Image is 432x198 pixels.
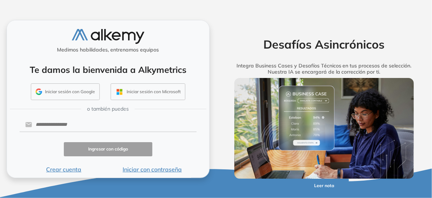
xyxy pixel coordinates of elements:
img: OUTLOOK_ICON [115,88,124,96]
button: Leer nota [299,179,349,193]
h5: Medimos habilidades, entrenamos equipos [10,47,206,53]
button: Iniciar sesión con Microsoft [111,83,185,100]
img: img-more-info [234,78,414,179]
div: Widget de chat [396,163,432,198]
h2: Desafíos Asincrónicos [225,37,424,51]
button: Iniciar sesión con Google [31,83,100,100]
h5: Integra Business Cases y Desafíos Técnicos en tus procesos de selección. Nuestra IA se encargará ... [225,63,424,75]
h4: Te damos la bienvenida a Alkymetrics [16,65,200,75]
span: o también puedes [87,105,129,113]
button: Crear cuenta [20,165,108,174]
img: GMAIL_ICON [36,88,42,95]
button: Iniciar con contraseña [108,165,197,174]
iframe: Chat Widget [396,163,432,198]
button: Ingresar con código [64,142,152,156]
img: logo-alkemy [72,29,144,44]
